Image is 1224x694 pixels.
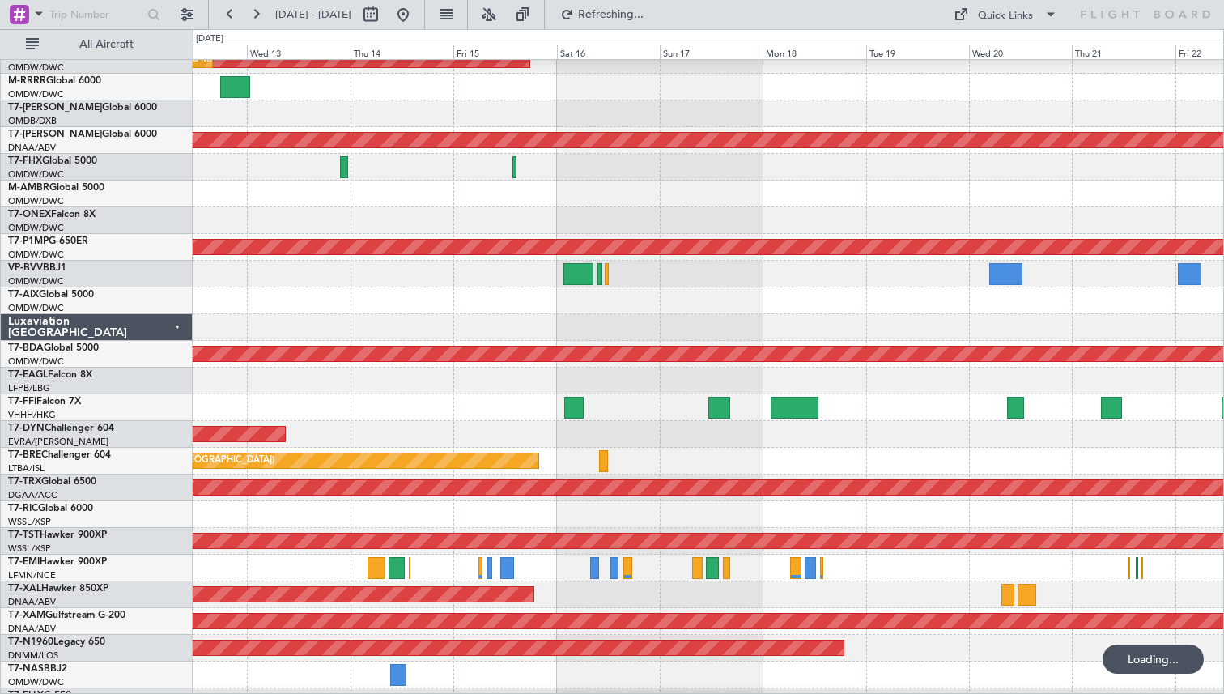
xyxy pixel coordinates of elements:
[18,32,176,57] button: All Aircraft
[8,103,102,113] span: T7-[PERSON_NAME]
[1103,645,1204,674] div: Loading...
[763,45,865,59] div: Mon 18
[8,569,56,581] a: LFMN/NCE
[8,664,67,674] a: T7-NASBBJ2
[8,302,64,314] a: OMDW/DWC
[8,290,94,300] a: T7-AIXGlobal 5000
[8,168,64,181] a: OMDW/DWC
[8,477,96,487] a: T7-TRXGlobal 6500
[8,397,36,407] span: T7-FFI
[866,45,969,59] div: Tue 19
[8,424,114,433] a: T7-DYNChallenger 604
[8,142,56,154] a: DNAA/ABV
[8,676,64,688] a: OMDW/DWC
[8,290,39,300] span: T7-AIX
[8,343,44,353] span: T7-BDA
[8,530,40,540] span: T7-TST
[946,2,1065,28] button: Quick Links
[144,45,247,59] div: Tue 12
[8,611,125,620] a: T7-XAMGulfstream G-200
[8,462,45,475] a: LTBA/ISL
[8,210,96,219] a: T7-ONEXFalcon 8X
[8,356,64,368] a: OMDW/DWC
[8,623,56,635] a: DNAA/ABV
[196,32,223,46] div: [DATE]
[8,516,51,528] a: WSSL/XSP
[8,249,64,261] a: OMDW/DWC
[8,450,41,460] span: T7-BRE
[8,236,49,246] span: T7-P1MP
[8,183,49,193] span: M-AMBR
[8,649,58,662] a: DNMM/LOS
[8,530,107,540] a: T7-TSTHawker 900XP
[8,596,56,608] a: DNAA/ABV
[275,7,351,22] span: [DATE] - [DATE]
[8,382,50,394] a: LFPB/LBG
[8,236,88,246] a: T7-P1MPG-650ER
[8,343,99,353] a: T7-BDAGlobal 5000
[8,477,41,487] span: T7-TRX
[8,424,45,433] span: T7-DYN
[8,103,157,113] a: T7-[PERSON_NAME]Global 6000
[8,557,40,567] span: T7-EMI
[553,2,650,28] button: Refreshing...
[8,584,41,594] span: T7-XAL
[978,8,1033,24] div: Quick Links
[8,130,157,139] a: T7-[PERSON_NAME]Global 6000
[8,664,44,674] span: T7-NAS
[8,222,64,234] a: OMDW/DWC
[351,45,453,59] div: Thu 14
[8,543,51,555] a: WSSL/XSP
[8,584,108,594] a: T7-XALHawker 850XP
[8,637,105,647] a: T7-N1960Legacy 650
[1072,45,1175,59] div: Thu 21
[8,504,38,513] span: T7-RIC
[8,183,104,193] a: M-AMBRGlobal 5000
[8,76,101,86] a: M-RRRRGlobal 6000
[8,156,42,166] span: T7-FHX
[8,88,64,100] a: OMDW/DWC
[8,489,57,501] a: DGAA/ACC
[8,115,57,127] a: OMDB/DXB
[8,611,45,620] span: T7-XAM
[8,436,108,448] a: EVRA/[PERSON_NAME]
[557,45,660,59] div: Sat 16
[660,45,763,59] div: Sun 17
[577,9,645,20] span: Refreshing...
[8,370,48,380] span: T7-EAGL
[8,409,56,421] a: VHHH/HKG
[8,130,102,139] span: T7-[PERSON_NAME]
[8,450,111,460] a: T7-BREChallenger 604
[8,504,93,513] a: T7-RICGlobal 6000
[8,62,64,74] a: OMDW/DWC
[969,45,1072,59] div: Wed 20
[8,76,46,86] span: M-RRRR
[8,156,97,166] a: T7-FHXGlobal 5000
[8,370,92,380] a: T7-EAGLFalcon 8X
[8,263,43,273] span: VP-BVV
[8,195,64,207] a: OMDW/DWC
[8,275,64,287] a: OMDW/DWC
[453,45,556,59] div: Fri 15
[42,39,171,50] span: All Aircraft
[49,2,142,27] input: Trip Number
[8,397,81,407] a: T7-FFIFalcon 7X
[8,637,53,647] span: T7-N1960
[8,263,66,273] a: VP-BVVBBJ1
[247,45,350,59] div: Wed 13
[8,210,51,219] span: T7-ONEX
[8,557,107,567] a: T7-EMIHawker 900XP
